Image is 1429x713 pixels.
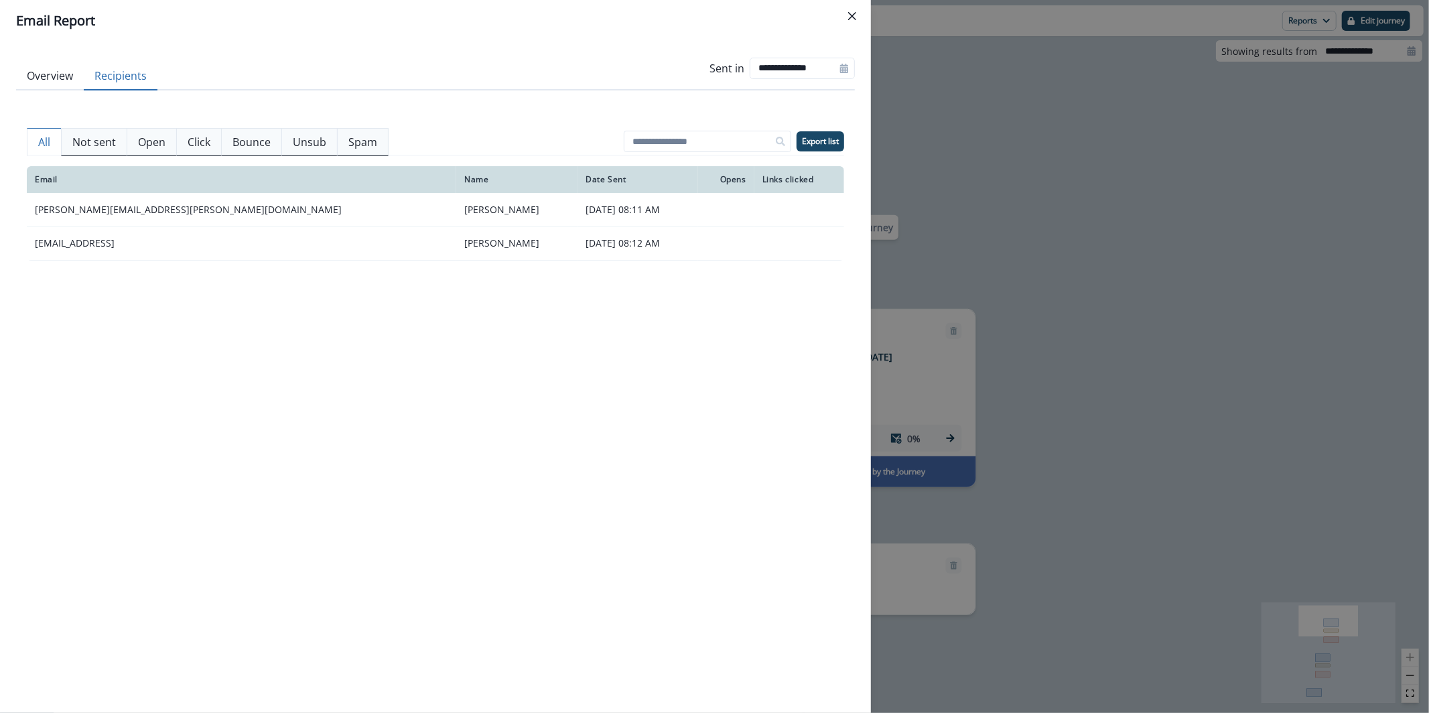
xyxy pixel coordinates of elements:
p: Export list [802,137,839,146]
div: Opens [706,174,746,185]
p: Spam [348,134,377,150]
div: Email Report [16,11,855,31]
div: Email [35,174,448,185]
p: Sent in [709,60,744,76]
div: Name [464,174,569,185]
td: [PERSON_NAME][EMAIL_ADDRESS][PERSON_NAME][DOMAIN_NAME] [27,193,456,226]
p: [DATE] 08:12 AM [586,237,690,250]
p: Not sent [72,134,116,150]
button: Overview [16,62,84,90]
div: Date Sent [586,174,690,185]
p: Open [138,134,165,150]
td: [PERSON_NAME] [456,193,577,226]
p: Unsub [293,134,326,150]
p: Bounce [232,134,271,150]
div: Links clicked [762,174,836,185]
p: [DATE] 08:11 AM [586,203,690,216]
td: [EMAIL_ADDRESS] [27,226,456,260]
td: [PERSON_NAME] [456,226,577,260]
p: All [38,134,50,150]
button: Recipients [84,62,157,90]
p: Click [188,134,210,150]
button: Close [841,5,863,27]
button: Export list [797,131,844,151]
